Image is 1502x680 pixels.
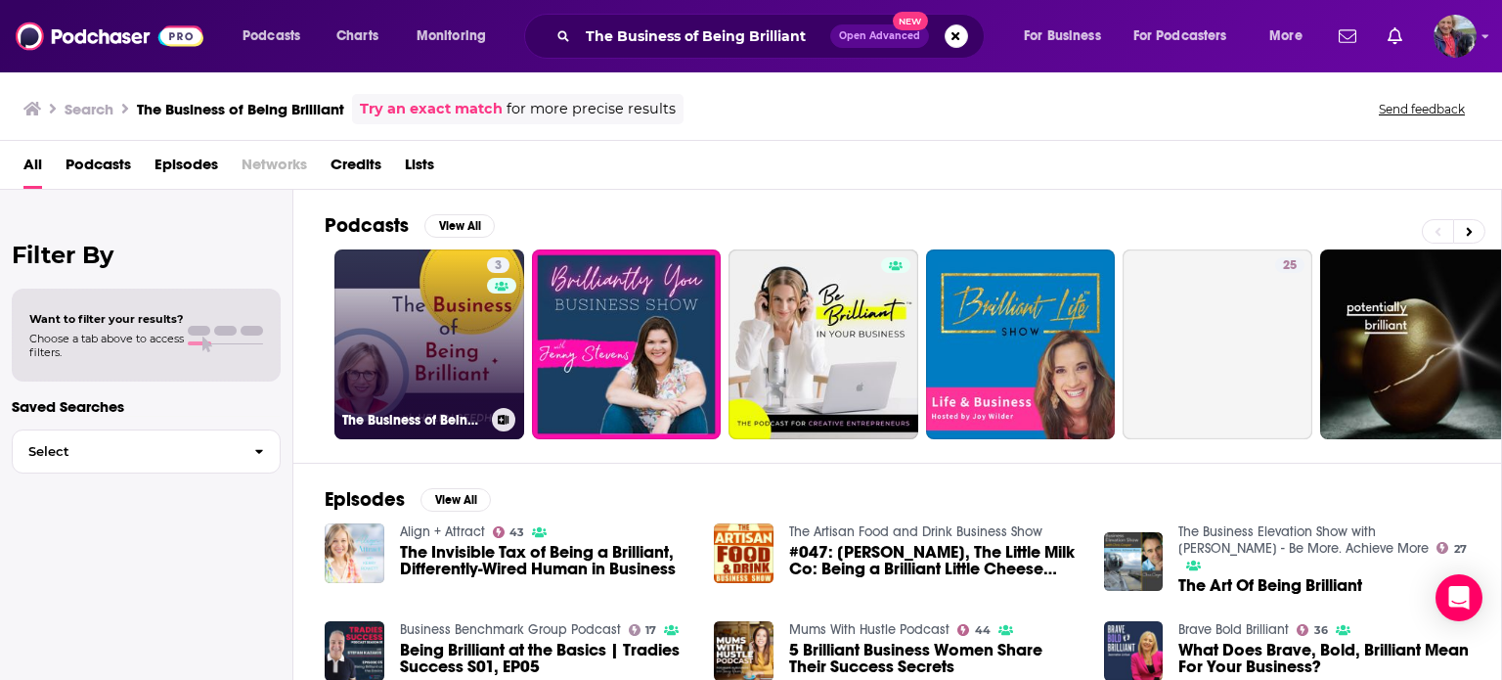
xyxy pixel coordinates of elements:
[714,523,773,583] img: #047: John Liston, The Little Milk Co: Being a Brilliant Little Cheese Business
[420,488,491,512] button: View All
[29,312,184,326] span: Want to filter your results?
[325,487,405,512] h2: Episodes
[1178,642,1470,675] a: What Does Brave, Bold, Brilliant Mean For Your Business?
[789,523,1042,540] a: The Artisan Food and Drink Business Show
[1436,574,1482,621] div: Open Intercom Messenger
[29,332,184,359] span: Choose a tab above to access filters.
[1178,621,1289,638] a: Brave Bold Brilliant
[12,430,281,474] button: Select
[789,544,1081,577] a: #047: John Liston, The Little Milk Co: Being a Brilliant Little Cheese Business
[645,626,656,635] span: 17
[424,214,495,238] button: View All
[242,149,307,189] span: Networks
[1331,20,1364,53] a: Show notifications dropdown
[975,626,991,635] span: 44
[400,621,621,638] a: Business Benchmark Group Podcast
[325,523,384,583] img: The Invisible Tax of Being a Brilliant, Differently-Wired Human in Business
[16,18,203,55] img: Podchaser - Follow, Share and Rate Podcasts
[1434,15,1477,58] img: User Profile
[23,149,42,189] a: All
[324,21,390,52] a: Charts
[578,21,830,52] input: Search podcasts, credits, & more...
[509,528,524,537] span: 43
[1283,256,1297,276] span: 25
[65,100,113,118] h3: Search
[1297,624,1328,636] a: 36
[342,412,484,429] h3: The Business of Being Brilliant
[1104,532,1164,592] img: The Art Of Being Brilliant
[229,21,326,52] button: open menu
[360,98,503,120] a: Try an exact match
[66,149,131,189] a: Podcasts
[243,23,300,50] span: Podcasts
[1380,20,1410,53] a: Show notifications dropdown
[1256,21,1327,52] button: open menu
[830,24,929,48] button: Open AdvancedNew
[1434,15,1477,58] button: Show profile menu
[325,213,495,238] a: PodcastsView All
[1178,523,1429,557] a: The Business Elevation Show with Chris Cooper - Be More. Achieve More
[1269,23,1303,50] span: More
[1373,101,1471,117] button: Send feedback
[893,12,928,30] span: New
[1275,257,1304,273] a: 25
[1314,626,1328,635] span: 36
[789,621,950,638] a: Mums With Hustle Podcast
[1133,23,1227,50] span: For Podcasters
[334,249,524,439] a: 3The Business of Being Brilliant
[789,544,1081,577] span: #047: [PERSON_NAME], The Little Milk Co: Being a Brilliant Little Cheese Business
[336,23,378,50] span: Charts
[1123,249,1312,439] a: 25
[13,445,239,458] span: Select
[839,31,920,41] span: Open Advanced
[957,624,991,636] a: 44
[1436,542,1467,554] a: 27
[400,642,691,675] a: Being Brilliant at the Basics | Tradies Success S01, EP05
[137,100,344,118] h3: The Business of Being Brilliant
[417,23,486,50] span: Monitoring
[1434,15,1477,58] span: Logged in as KateFT
[403,21,511,52] button: open menu
[405,149,434,189] a: Lists
[1121,21,1256,52] button: open menu
[495,256,502,276] span: 3
[507,98,676,120] span: for more precise results
[1454,545,1467,554] span: 27
[325,487,491,512] a: EpisodesView All
[12,241,281,269] h2: Filter By
[789,642,1081,675] a: 5 Brilliant Business Women Share Their Success Secrets
[155,149,218,189] a: Episodes
[400,544,691,577] a: The Invisible Tax of Being a Brilliant, Differently-Wired Human in Business
[325,213,409,238] h2: Podcasts
[543,14,1003,59] div: Search podcasts, credits, & more...
[331,149,381,189] a: Credits
[400,523,485,540] a: Align + Attract
[1178,577,1362,594] a: The Art Of Being Brilliant
[1010,21,1126,52] button: open menu
[1024,23,1101,50] span: For Business
[493,526,525,538] a: 43
[487,257,509,273] a: 3
[629,624,657,636] a: 17
[12,397,281,416] p: Saved Searches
